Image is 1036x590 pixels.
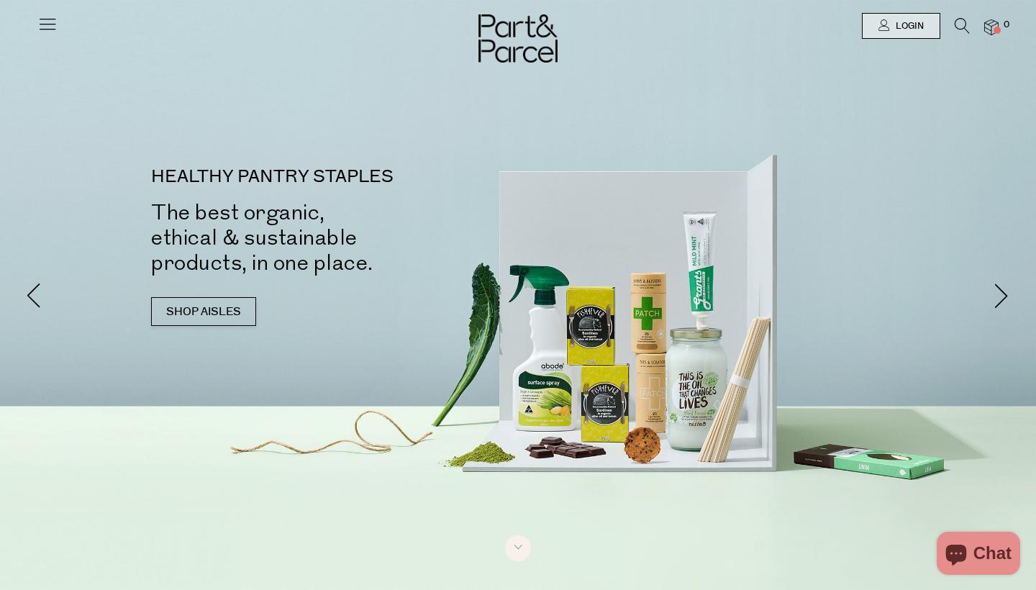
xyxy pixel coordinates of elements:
span: Login [892,20,924,32]
img: Part&Parcel [478,14,558,63]
h2: The best organic, ethical & sustainable products, in one place. [151,200,540,276]
a: 0 [984,19,999,35]
span: 0 [1000,19,1013,32]
a: SHOP AISLES [151,297,256,326]
inbox-online-store-chat: Shopify online store chat [932,532,1024,578]
p: HEALTHY PANTRY STAPLES [151,168,540,186]
a: Login [862,13,940,39]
